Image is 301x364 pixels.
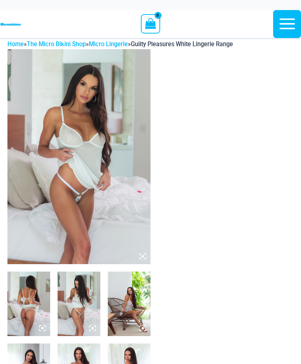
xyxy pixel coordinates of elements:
a: Micro Lingerie [89,41,128,48]
a: The Micro Bikini Shop [27,41,86,48]
span: » » » [7,41,233,48]
span: Guilty Pleasures White Lingerie Range [131,41,233,48]
img: Guilty Pleasures White 1260 Slip [108,272,150,336]
a: Home [7,41,24,48]
img: Guilty Pleasures White 1260 Slip 689 Micro [7,49,150,265]
img: Guilty Pleasures White 1260 Slip 689 Micro [58,272,100,336]
a: View Shopping Cart, empty [141,14,160,34]
img: Guilty Pleasures White 1260 Slip 689 Micro [7,272,50,336]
